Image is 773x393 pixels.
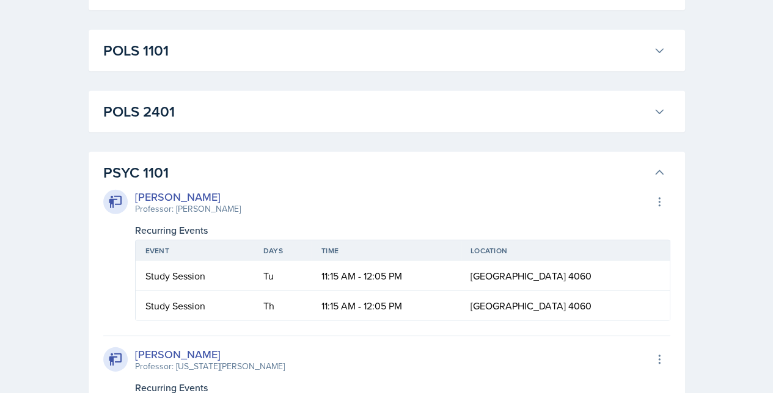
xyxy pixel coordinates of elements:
[135,223,670,237] div: Recurring Events
[471,269,592,283] span: [GEOGRAPHIC_DATA] 4060
[135,189,241,205] div: [PERSON_NAME]
[254,240,312,261] th: Days
[145,269,244,283] div: Study Session
[101,159,668,186] button: PSYC 1101
[101,37,668,64] button: POLS 1101
[312,291,461,320] td: 11:15 AM - 12:05 PM
[103,40,648,62] h3: POLS 1101
[312,261,461,291] td: 11:15 AM - 12:05 PM
[135,360,285,373] div: Professor: [US_STATE][PERSON_NAME]
[135,346,285,362] div: [PERSON_NAME]
[103,101,648,123] h3: POLS 2401
[471,299,592,312] span: [GEOGRAPHIC_DATA] 4060
[461,240,670,261] th: Location
[136,240,254,261] th: Event
[254,261,312,291] td: Tu
[135,203,241,215] div: Professor: [PERSON_NAME]
[145,298,244,313] div: Study Session
[312,240,461,261] th: Time
[254,291,312,320] td: Th
[101,98,668,125] button: POLS 2401
[103,162,648,184] h3: PSYC 1101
